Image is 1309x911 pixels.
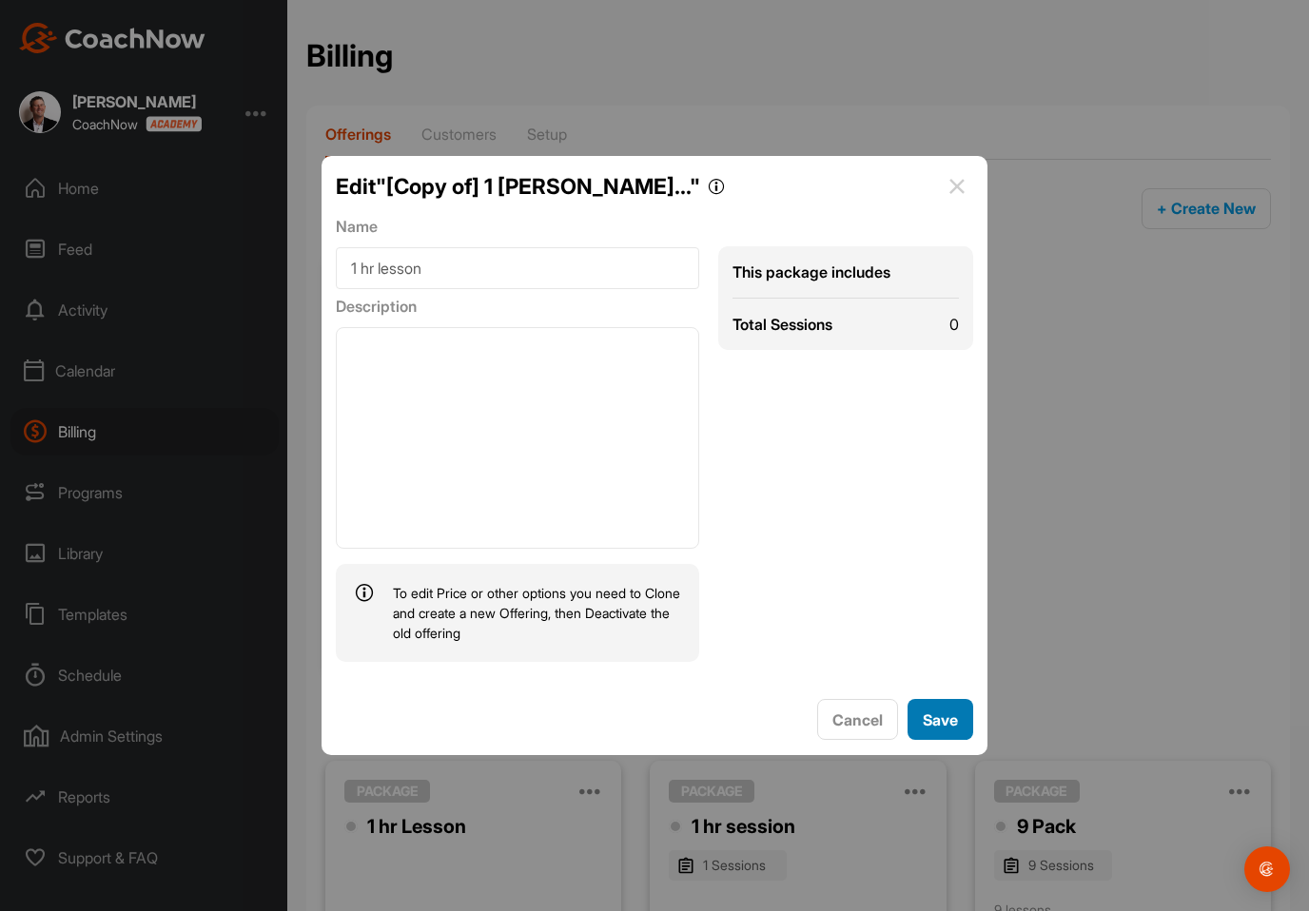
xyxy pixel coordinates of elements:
span: Total Sessions [733,313,832,336]
button: Save [908,699,973,740]
span: Description [336,297,417,317]
h2: [Copy of] 1 hr Lesson [336,170,700,203]
strong: This package includes [733,262,890,281]
span: Cancel [832,710,883,729]
span: Save [923,710,958,729]
span: 0 [949,313,959,336]
div: Open Intercom Messenger [1244,846,1290,892]
button: Cancel [817,699,898,740]
p: Name [336,217,699,237]
img: close [946,175,968,198]
div: To edit Price or other options you need to Clone and create a new Offering, then Deactivate the o... [393,583,680,643]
